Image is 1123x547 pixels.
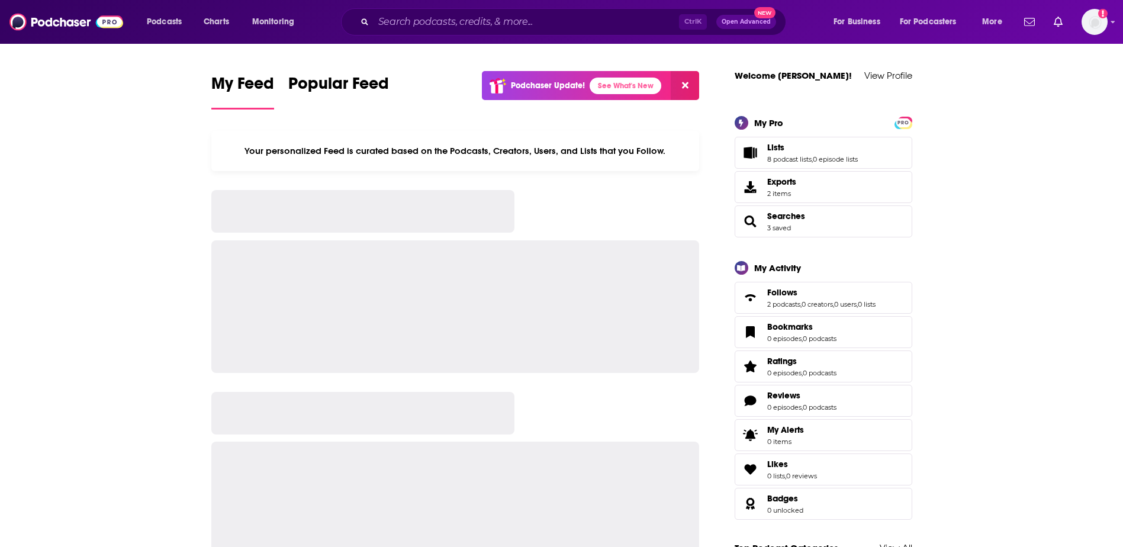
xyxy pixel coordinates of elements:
[767,403,802,411] a: 0 episodes
[825,12,895,31] button: open menu
[735,171,912,203] a: Exports
[767,493,803,504] a: Badges
[754,117,783,128] div: My Pro
[767,334,802,343] a: 0 episodes
[786,472,817,480] a: 0 reviews
[739,495,762,512] a: Badges
[813,155,858,163] a: 0 episode lists
[834,300,857,308] a: 0 users
[1019,12,1040,32] a: Show notifications dropdown
[802,334,803,343] span: ,
[679,14,707,30] span: Ctrl K
[767,493,798,504] span: Badges
[802,403,803,411] span: ,
[735,419,912,451] a: My Alerts
[767,189,796,198] span: 2 items
[834,14,880,30] span: For Business
[767,459,788,469] span: Likes
[767,142,858,153] a: Lists
[9,11,123,33] img: Podchaser - Follow, Share and Rate Podcasts
[767,356,836,366] a: Ratings
[735,385,912,417] span: Reviews
[211,73,274,101] span: My Feed
[244,12,310,31] button: open menu
[735,350,912,382] span: Ratings
[735,453,912,485] span: Likes
[352,8,797,36] div: Search podcasts, credits, & more...
[900,14,957,30] span: For Podcasters
[739,392,762,409] a: Reviews
[767,287,797,298] span: Follows
[739,144,762,161] a: Lists
[754,262,801,273] div: My Activity
[767,437,804,446] span: 0 items
[735,205,912,237] span: Searches
[800,300,802,308] span: ,
[1098,9,1108,18] svg: Add a profile image
[858,300,876,308] a: 0 lists
[196,12,236,31] a: Charts
[785,472,786,480] span: ,
[735,137,912,169] span: Lists
[374,12,679,31] input: Search podcasts, credits, & more...
[767,506,803,514] a: 0 unlocked
[767,472,785,480] a: 0 lists
[739,179,762,195] span: Exports
[735,70,852,81] a: Welcome [PERSON_NAME]!
[1049,12,1067,32] a: Show notifications dropdown
[1082,9,1108,35] span: Logged in as JFarrellPR
[147,14,182,30] span: Podcasts
[803,334,836,343] a: 0 podcasts
[1082,9,1108,35] button: Show profile menu
[896,117,910,126] a: PRO
[974,12,1017,31] button: open menu
[767,369,802,377] a: 0 episodes
[739,324,762,340] a: Bookmarks
[252,14,294,30] span: Monitoring
[735,282,912,314] span: Follows
[716,15,776,29] button: Open AdvancedNew
[812,155,813,163] span: ,
[767,211,805,221] a: Searches
[892,12,974,31] button: open menu
[739,213,762,230] a: Searches
[767,424,804,435] span: My Alerts
[767,321,813,332] span: Bookmarks
[857,300,858,308] span: ,
[767,300,800,308] a: 2 podcasts
[211,131,700,171] div: Your personalized Feed is curated based on the Podcasts, Creators, Users, and Lists that you Follow.
[982,14,1002,30] span: More
[767,155,812,163] a: 8 podcast lists
[864,70,912,81] a: View Profile
[767,142,784,153] span: Lists
[511,81,585,91] p: Podchaser Update!
[739,461,762,478] a: Likes
[139,12,197,31] button: open menu
[590,78,661,94] a: See What's New
[288,73,389,110] a: Popular Feed
[833,300,834,308] span: ,
[767,176,796,187] span: Exports
[767,287,876,298] a: Follows
[739,289,762,306] a: Follows
[211,73,274,110] a: My Feed
[288,73,389,101] span: Popular Feed
[802,300,833,308] a: 0 creators
[896,118,910,127] span: PRO
[739,427,762,443] span: My Alerts
[767,390,800,401] span: Reviews
[735,488,912,520] span: Badges
[754,7,776,18] span: New
[735,316,912,348] span: Bookmarks
[767,224,791,232] a: 3 saved
[204,14,229,30] span: Charts
[739,358,762,375] a: Ratings
[803,369,836,377] a: 0 podcasts
[803,403,836,411] a: 0 podcasts
[802,369,803,377] span: ,
[767,321,836,332] a: Bookmarks
[767,390,836,401] a: Reviews
[767,459,817,469] a: Likes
